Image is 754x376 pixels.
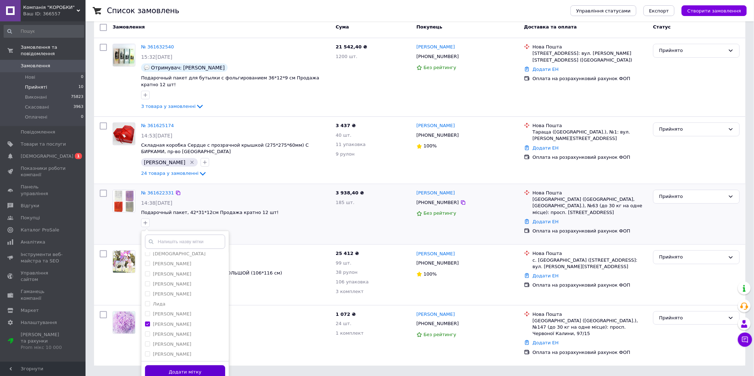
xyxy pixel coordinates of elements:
[25,114,47,120] span: Оплачені
[336,330,363,336] span: 1 комплект
[21,239,45,245] span: Аналітика
[533,129,647,142] div: Тараща ([GEOGRAPHIC_DATA].), №1: вул. [PERSON_NAME][STREET_ADDRESS]
[25,104,49,110] span: Скасовані
[153,322,191,327] label: [PERSON_NAME]
[336,190,364,195] span: 3 938,40 ₴
[336,44,367,49] span: 21 542,40 ₴
[141,133,172,139] span: 14:53[DATE]
[153,261,191,266] label: [PERSON_NAME]
[533,219,559,224] a: Додати ЕН
[21,270,66,283] span: Управління сайтом
[336,260,351,266] span: 99 шт.
[23,11,86,17] div: Ваш ID: 366557
[675,8,747,13] a: Створити замовлення
[75,153,82,159] span: 1
[533,282,647,288] div: Оплата на розрахунковий рахунок ФОП
[336,24,349,30] span: Cума
[141,75,319,87] a: Подарочный пакет для бутылки с фольгированием 36*12*9 см Продажа кратно 12 шт!
[336,200,355,205] span: 185 шт.
[153,281,191,287] label: [PERSON_NAME]
[21,319,57,326] span: Налаштування
[113,190,135,213] a: Фото товару
[21,288,66,301] span: Гаманець компанії
[21,215,40,221] span: Покупці
[533,190,647,196] div: Нова Пошта
[73,104,83,110] span: 3963
[141,200,172,206] span: 14:38[DATE]
[417,321,459,326] span: [PHONE_NUMBER]
[153,351,191,357] label: [PERSON_NAME]
[113,251,135,273] img: Фото товару
[153,301,165,307] label: Лида
[144,160,185,165] span: [PERSON_NAME]
[738,333,752,347] button: Чат з покупцем
[141,171,198,176] span: 24 товара у замовленні
[417,44,455,51] a: [PERSON_NAME]
[141,54,172,60] span: 15:32[DATE]
[336,132,351,138] span: 40 шт.
[570,5,636,16] button: Управління статусами
[417,260,459,266] span: [PHONE_NUMBER]
[417,132,459,138] span: [PHONE_NUMBER]
[25,74,35,80] span: Нові
[113,250,135,273] a: Фото товару
[21,44,86,57] span: Замовлення та повідомлення
[21,307,39,314] span: Маркет
[649,8,669,14] span: Експорт
[417,200,459,205] span: [PHONE_NUMBER]
[659,314,725,322] div: Прийнято
[21,165,66,178] span: Показники роботи компанії
[153,251,206,256] label: [DEMOGRAPHIC_DATA]
[533,349,647,356] div: Оплата на розрахунковий рахунок ФОП
[25,94,47,100] span: Виконані
[113,44,135,66] img: Фото товару
[417,251,455,257] a: [PERSON_NAME]
[23,4,77,11] span: Компанія "КОРОБКИ"
[21,184,66,197] span: Панель управління
[153,291,191,297] label: [PERSON_NAME]
[336,321,351,326] span: 24 шт.
[153,331,191,337] label: [PERSON_NAME]
[21,331,66,351] span: [PERSON_NAME] та рахунки
[21,129,55,135] span: Повідомлення
[141,210,279,215] span: Подарочный пакет, 42*31*12см Продажа кратно 12 шт!
[533,196,647,216] div: [GEOGRAPHIC_DATA] ([GEOGRAPHIC_DATA], [GEOGRAPHIC_DATA].), №63 (до 30 кг на одне місце): просп. [...
[687,8,741,14] span: Створити замовлення
[533,44,647,50] div: Нова Пошта
[141,44,174,49] a: № 361632540
[113,311,135,334] a: Фото товару
[141,190,174,195] a: № 361622331
[336,151,355,157] span: 9 рулон
[189,160,195,165] svg: Видалити мітку
[336,142,366,147] span: 11 упаковка
[336,270,357,275] span: 38 рулон
[424,210,456,216] span: Без рейтингу
[424,65,456,70] span: Без рейтингу
[644,5,675,16] button: Експорт
[659,193,725,200] div: Прийнято
[653,24,671,30] span: Статус
[659,254,725,261] div: Прийнято
[21,344,66,351] div: Prom мікс 10 000
[141,142,309,155] a: Складная коробка Сердце с прозрачной крышкой (275*275*60мм) С БИРКАМИ, пр-во [GEOGRAPHIC_DATA]
[533,318,647,337] div: [GEOGRAPHIC_DATA] ([GEOGRAPHIC_DATA].), №147 (до 30 кг на одне місце): просп. Червоної Калини, 97/15
[21,227,59,233] span: Каталог ProSale
[417,24,443,30] span: Покупець
[659,47,725,54] div: Прийнято
[682,5,747,16] button: Створити замовлення
[336,312,356,317] span: 1 072 ₴
[336,279,368,284] span: 106 упаковка
[113,122,135,145] a: Фото товару
[417,54,459,59] span: [PHONE_NUMBER]
[153,271,191,277] label: [PERSON_NAME]
[533,145,559,151] a: Додати ЕН
[141,171,207,176] a: 24 товара у замовленні
[659,126,725,133] div: Прийнято
[21,203,39,209] span: Відгуки
[533,75,647,82] div: Оплата на розрахунковий рахунок ФОП
[113,190,135,212] img: Фото товару
[144,65,150,70] img: :speech_balloon:
[21,141,66,147] span: Товари та послуги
